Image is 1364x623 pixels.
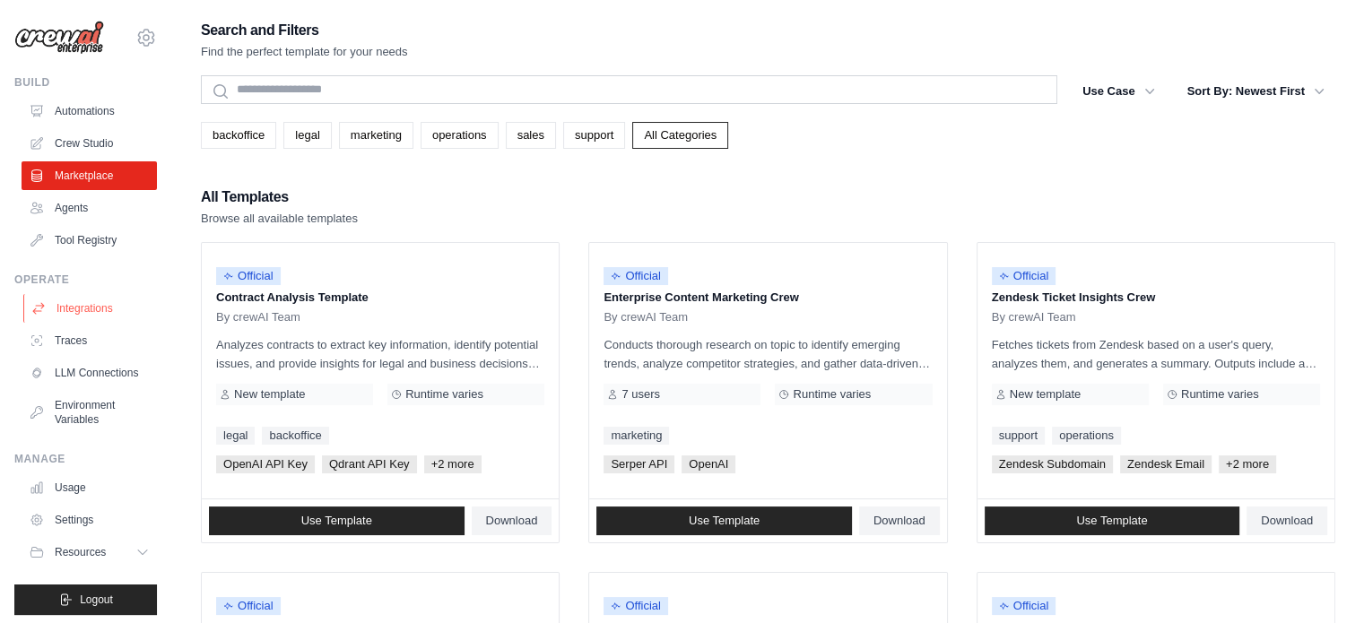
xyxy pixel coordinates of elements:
[22,473,157,502] a: Usage
[992,597,1056,615] span: Official
[596,506,852,535] a: Use Template
[1247,506,1327,535] a: Download
[22,129,157,158] a: Crew Studio
[22,326,157,355] a: Traces
[23,294,159,323] a: Integrations
[604,267,668,285] span: Official
[1010,387,1081,402] span: New template
[1072,75,1166,108] button: Use Case
[486,514,538,528] span: Download
[216,455,315,473] span: OpenAI API Key
[14,21,104,55] img: Logo
[992,455,1113,473] span: Zendesk Subdomain
[632,122,728,149] a: All Categories
[1076,514,1147,528] span: Use Template
[339,122,413,149] a: marketing
[55,545,106,559] span: Resources
[209,506,465,535] a: Use Template
[604,455,674,473] span: Serper API
[992,289,1320,307] p: Zendesk Ticket Insights Crew
[216,427,255,445] a: legal
[22,391,157,434] a: Environment Variables
[1052,427,1121,445] a: operations
[472,506,552,535] a: Download
[283,122,331,149] a: legal
[201,210,358,228] p: Browse all available templates
[216,310,300,324] span: By crewAI Team
[985,506,1240,535] a: Use Template
[201,43,408,61] p: Find the perfect template for your needs
[1261,514,1313,528] span: Download
[80,593,113,607] span: Logout
[1177,75,1335,108] button: Sort By: Newest First
[22,226,157,255] a: Tool Registry
[216,335,544,373] p: Analyzes contracts to extract key information, identify potential issues, and provide insights fo...
[1120,455,1212,473] span: Zendesk Email
[234,387,305,402] span: New template
[621,387,660,402] span: 7 users
[14,75,157,90] div: Build
[992,335,1320,373] p: Fetches tickets from Zendesk based on a user's query, analyzes them, and generates a summary. Out...
[604,427,669,445] a: marketing
[22,359,157,387] a: LLM Connections
[216,267,281,285] span: Official
[14,273,157,287] div: Operate
[873,514,925,528] span: Download
[424,455,482,473] span: +2 more
[14,584,157,615] button: Logout
[22,506,157,534] a: Settings
[22,194,157,222] a: Agents
[216,289,544,307] p: Contract Analysis Template
[301,514,372,528] span: Use Template
[604,597,668,615] span: Official
[604,335,932,373] p: Conducts thorough research on topic to identify emerging trends, analyze competitor strategies, a...
[22,97,157,125] a: Automations
[201,18,408,43] h2: Search and Filters
[216,597,281,615] span: Official
[14,452,157,466] div: Manage
[1219,455,1276,473] span: +2 more
[563,122,625,149] a: support
[604,289,932,307] p: Enterprise Content Marketing Crew
[421,122,499,149] a: operations
[689,514,760,528] span: Use Template
[322,455,417,473] span: Qdrant API Key
[22,538,157,567] button: Resources
[201,185,358,210] h2: All Templates
[604,310,688,324] span: By crewAI Team
[201,122,276,149] a: backoffice
[793,387,871,402] span: Runtime varies
[405,387,483,402] span: Runtime varies
[992,267,1056,285] span: Official
[22,161,157,190] a: Marketplace
[992,427,1045,445] a: support
[859,506,940,535] a: Download
[506,122,556,149] a: sales
[1181,387,1259,402] span: Runtime varies
[682,455,735,473] span: OpenAI
[992,310,1076,324] span: By crewAI Team
[262,427,328,445] a: backoffice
